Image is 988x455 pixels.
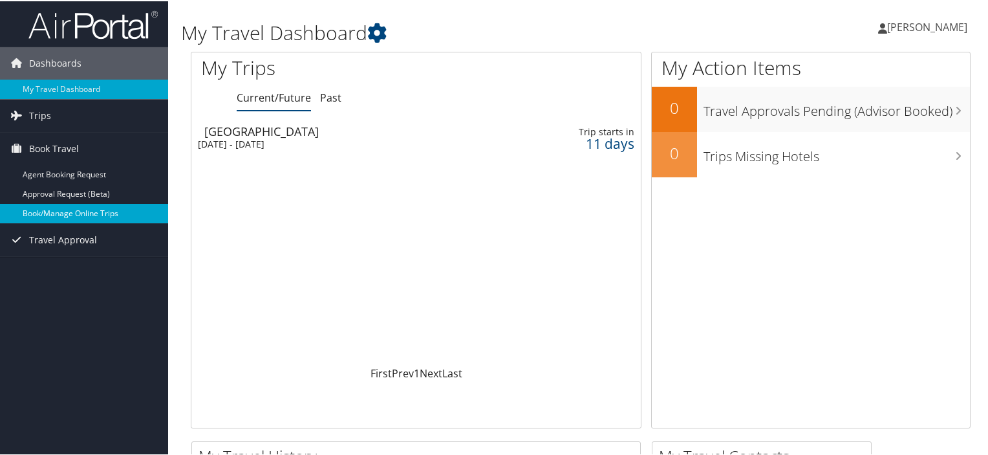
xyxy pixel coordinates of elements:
span: Travel Approval [29,223,97,255]
h3: Travel Approvals Pending (Advisor Booked) [703,94,970,119]
a: Next [420,365,442,379]
div: Trip starts in [541,125,635,137]
h1: My Travel Dashboard [181,18,714,45]
span: Trips [29,98,51,131]
div: 11 days [541,137,635,148]
a: 0Travel Approvals Pending (Advisor Booked) [652,85,970,131]
a: Prev [392,365,414,379]
h2: 0 [652,96,697,118]
h1: My Action Items [652,53,970,80]
a: Current/Future [237,89,311,104]
h2: 0 [652,141,697,163]
a: First [370,365,392,379]
a: 1 [414,365,420,379]
div: [DATE] - [DATE] [198,137,490,149]
span: Book Travel [29,131,79,164]
a: 0Trips Missing Hotels [652,131,970,176]
span: Dashboards [29,46,81,78]
div: [GEOGRAPHIC_DATA] [204,124,497,136]
h3: Trips Missing Hotels [703,140,970,164]
a: Last [442,365,462,379]
h1: My Trips [201,53,444,80]
img: airportal-logo.png [28,8,158,39]
a: Past [320,89,341,104]
a: [PERSON_NAME] [878,6,980,45]
span: [PERSON_NAME] [887,19,967,33]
